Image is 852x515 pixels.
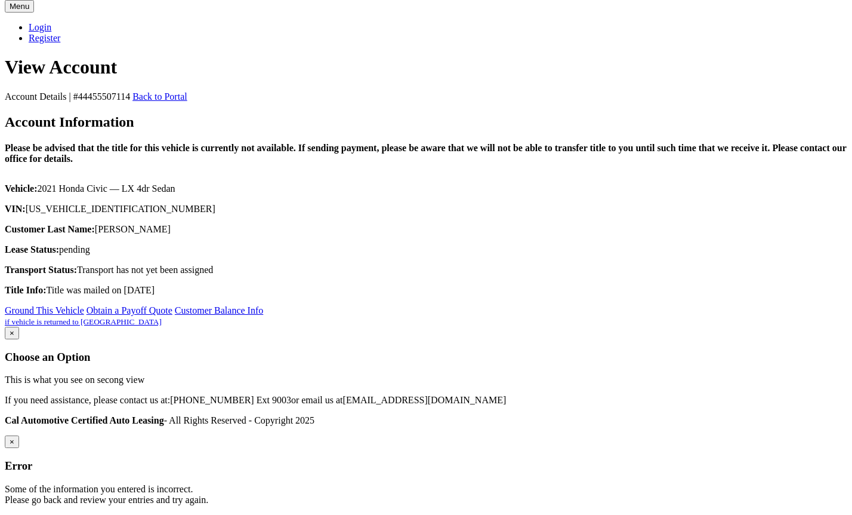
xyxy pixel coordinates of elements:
strong: VIN: [5,204,26,214]
p: [US_VEHICLE_IDENTIFICATION_NUMBER] [5,204,847,214]
p: Transport has not yet been assigned [5,265,847,275]
p: Title was mailed on [DATE] [5,285,847,296]
button: × [5,436,19,448]
a: Back to Portal [132,91,187,102]
a: Obtain a Payoff Quote [87,305,172,315]
span: Account Details [5,91,67,102]
p: If you need assistance, please contact us at: or email us at [5,395,847,406]
div: This is what you see on secong view [5,375,847,385]
h4: Please be advised that the title for this vehicle is currently not available. If sending payment,... [5,143,847,164]
h2: Account Information [5,114,847,130]
strong: Lease Status: [5,244,59,255]
p: [PERSON_NAME] [5,224,847,235]
h3: Error [5,459,847,473]
a: Ground This Vehicle [5,305,84,315]
button: × [5,327,19,339]
span: [EMAIL_ADDRESS][DOMAIN_NAME] [343,395,507,405]
span: View Account [5,56,117,78]
a: Customer Balance Infoif vehicle is returned to [GEOGRAPHIC_DATA] [5,305,263,326]
strong: Transport Status: [5,265,77,275]
span: #44455507114 [73,91,130,102]
strong: Cal Automotive Certified Auto Leasing [5,415,164,425]
strong: Title Info: [5,285,46,295]
strong: Customer Last Name: [5,224,95,234]
span: Menu [10,2,29,11]
p: - All Rights Reserved - Copyright 2025 [5,415,847,426]
p: 2021 Honda Civic — LX 4dr Sedan [5,183,847,194]
p: pending [5,244,847,255]
span: | [69,91,71,102]
span: [PHONE_NUMBER] Ext 9003 [170,395,291,405]
a: Login [29,22,51,32]
strong: Vehicle: [5,183,38,194]
span: Some of the information you entered is incorrect. Please go back and review your entries and try ... [5,484,208,505]
a: Register [29,33,60,43]
h3: Choose an Option [5,351,847,364]
small: if vehicle is returned to [GEOGRAPHIC_DATA] [5,317,162,326]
